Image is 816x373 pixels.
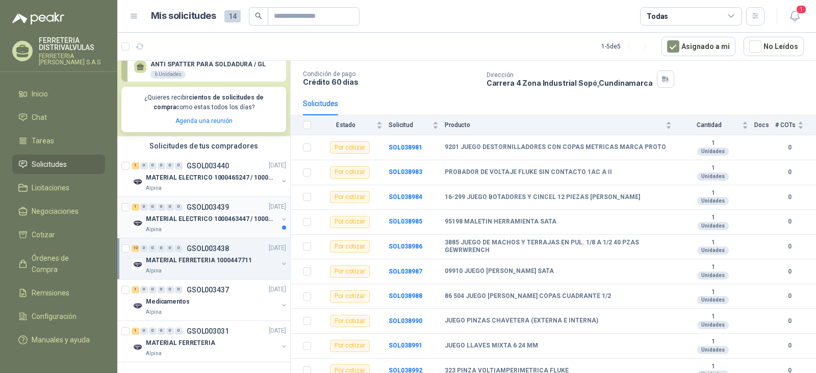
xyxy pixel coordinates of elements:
[158,328,165,335] div: 0
[158,245,165,252] div: 0
[255,12,262,19] span: search
[317,121,374,129] span: Estado
[146,173,273,183] p: MATERIAL ELECTRICO 1000465247 / 1000466995
[132,245,139,252] div: 10
[754,115,775,135] th: Docs
[146,350,162,358] p: Alpina
[389,218,422,225] b: SOL038985
[678,263,748,271] b: 1
[744,37,804,56] button: No Leídos
[678,239,748,247] b: 1
[330,166,370,179] div: Por cotizar
[330,265,370,278] div: Por cotizar
[121,41,286,82] a: Por cotizarSOL058023[DATE] ANTI SPATTER PARA SOLDADURA / GL6 Unidades
[697,321,729,329] div: Unidades
[445,168,612,177] b: PROBADOR DE VOLTAJE FLUKE SIN CONTACTO 1AC A II
[269,161,286,170] p: [DATE]
[389,292,422,300] a: SOL038988
[140,286,148,293] div: 0
[132,160,288,192] a: 1 0 0 0 0 0 GSOL003440[DATE] Company LogoMATERIAL ELECTRICO 1000465247 / 1000466995Alpina
[389,121,430,129] span: Solicitud
[445,342,538,350] b: JUEGO LLAVES MIXTA 6 24 MM
[697,147,729,156] div: Unidades
[269,243,286,253] p: [DATE]
[389,115,445,135] th: Solicitud
[697,296,729,304] div: Unidades
[127,93,280,112] p: ¿Quieres recibir como estas todos los días?
[140,204,148,211] div: 0
[445,115,678,135] th: Producto
[187,162,229,169] p: GSOL003440
[175,162,183,169] div: 0
[32,159,67,170] span: Solicitudes
[146,338,215,348] p: MATERIAL FERRETERIA
[132,259,144,271] img: Company Logo
[132,328,139,335] div: 1
[149,328,157,335] div: 0
[775,341,804,351] b: 0
[12,248,105,279] a: Órdenes de Compra
[445,143,666,152] b: 9201 JUEGO DESTORNILLADORES CON COPAS METRICAS MARCA PROTO
[12,283,105,303] a: Remisiones
[678,164,748,172] b: 1
[132,300,144,312] img: Company Logo
[445,218,556,226] b: 95198 MALETIN HERRAMIENTA SATA
[12,131,105,151] a: Tareas
[775,192,804,202] b: 0
[175,117,233,125] a: Agenda una reunión
[132,341,144,354] img: Company Logo
[775,291,804,301] b: 0
[775,143,804,153] b: 0
[389,193,422,201] b: SOL038984
[269,285,286,294] p: [DATE]
[303,78,478,86] p: Crédito 60 días
[32,88,48,100] span: Inicio
[158,162,165,169] div: 0
[166,245,174,252] div: 0
[330,240,370,253] div: Por cotizar
[678,214,748,222] b: 1
[697,246,729,255] div: Unidades
[678,189,748,197] b: 1
[32,206,79,217] span: Negociaciones
[117,136,290,156] div: Solicitudes de tus compradores
[149,245,157,252] div: 0
[132,284,288,316] a: 1 0 0 0 0 0 GSOL003437[DATE] Company LogoMedicamentosAlpina
[12,12,64,24] img: Logo peakr
[146,308,162,316] p: Alpina
[146,267,162,275] p: Alpina
[775,167,804,177] b: 0
[132,217,144,230] img: Company Logo
[132,176,144,188] img: Company Logo
[330,315,370,327] div: Por cotizar
[775,267,804,277] b: 0
[389,168,422,176] a: SOL038983
[150,70,186,79] div: 6 Unidades
[166,162,174,169] div: 0
[187,204,229,211] p: GSOL003439
[158,286,165,293] div: 0
[32,287,69,299] span: Remisiones
[389,317,422,325] b: SOL038990
[146,297,190,307] p: Medicamentos
[187,286,229,293] p: GSOL003437
[146,256,251,265] p: MATERIAL FERRETERIA 1000447711
[175,245,183,252] div: 0
[303,70,478,78] p: Condición de pago
[389,144,422,151] b: SOL038981
[678,115,754,135] th: Cantidad
[132,242,288,275] a: 10 0 0 0 0 0 GSOL003438[DATE] Company LogoMATERIAL FERRETERIA 1000447711Alpina
[166,286,174,293] div: 0
[146,214,273,224] p: MATERIAL ELECTRICO 1000463447 / 1000465800
[140,328,148,335] div: 0
[445,193,640,202] b: 16-299 JUEGO BOTADORES Y CINCEL 12 PIEZAS [PERSON_NAME]
[678,121,740,129] span: Cantidad
[32,229,55,240] span: Cotizar
[132,325,288,358] a: 1 0 0 0 0 0 GSOL003031[DATE] Company LogoMATERIAL FERRETERIAAlpina
[32,334,90,345] span: Manuales y ayuda
[647,11,668,22] div: Todas
[445,121,664,129] span: Producto
[12,307,105,326] a: Configuración
[132,201,288,234] a: 1 0 0 0 0 0 GSOL003439[DATE] Company LogoMATERIAL ELECTRICO 1000463447 / 1000465800Alpina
